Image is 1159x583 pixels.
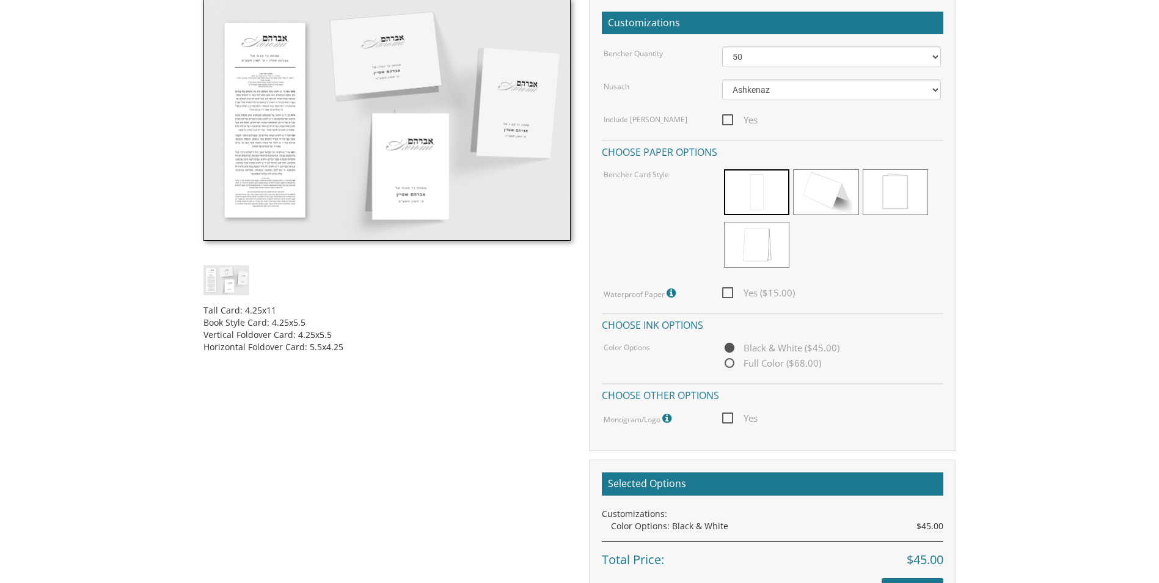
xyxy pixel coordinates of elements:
div: Color Options: Black & White [611,520,943,532]
span: Black & White ($45.00) [722,340,839,356]
label: Nusach [604,81,629,92]
img: cbstyle1.jpg [203,265,249,295]
label: Bencher Card Style [604,169,669,180]
label: Bencher Quantity [604,48,663,59]
span: $45.00 [916,520,943,532]
h4: Choose paper options [602,140,943,161]
h2: Selected Options [602,472,943,496]
span: Full Color ($68.00) [722,356,821,371]
span: Yes ($15.00) [722,285,795,301]
div: Total Price: [602,541,943,569]
label: Monogram/Logo [604,411,675,427]
h2: Customizations [602,12,943,35]
h4: Choose other options [602,383,943,405]
span: Yes [722,112,758,128]
span: Yes [722,411,758,426]
label: Color Options [604,342,650,353]
label: Include [PERSON_NAME] [604,114,687,125]
h4: Choose ink options [602,313,943,334]
label: Waterproof Paper [604,285,679,301]
span: $45.00 [907,551,943,569]
div: Customizations: [602,508,943,520]
div: Tall Card: 4.25x11 Book Style Card: 4.25x5.5 Vertical Foldover Card: 4.25x5.5 Horizontal Foldover... [203,295,571,353]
